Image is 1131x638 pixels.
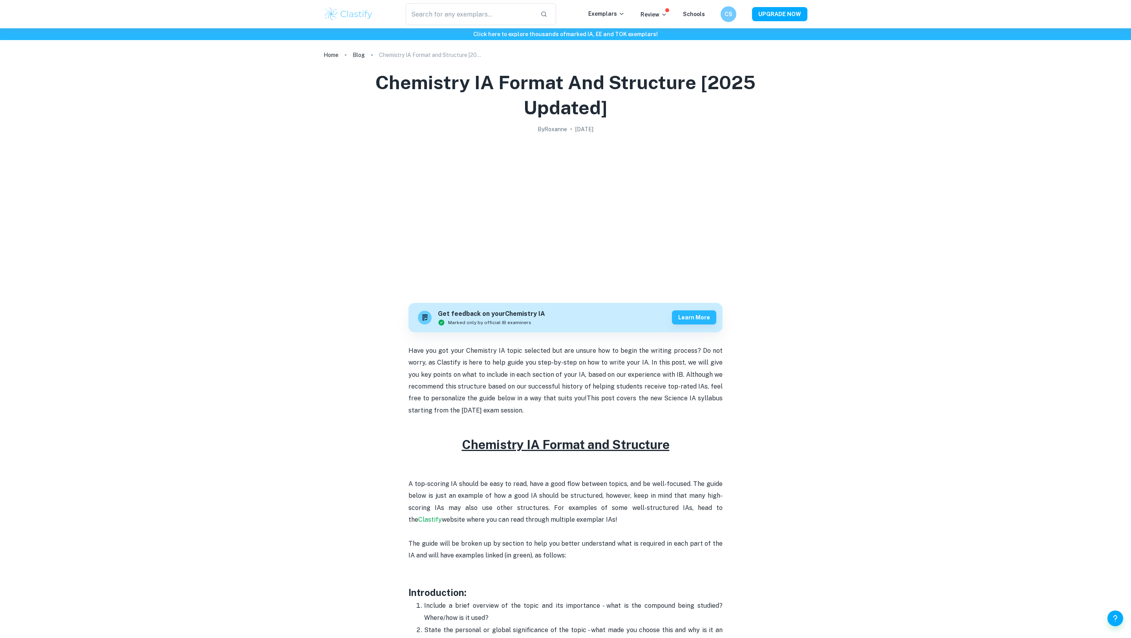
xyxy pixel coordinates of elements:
span: Marked only by official IB examiners [448,319,531,326]
h6: CS [724,10,733,18]
h2: By Roxanne [538,125,567,134]
p: Exemplars [588,9,625,18]
p: Include a brief overview of the topic and its importance - what is the compound being studied? Wh... [424,600,723,624]
button: CS [721,6,736,22]
h3: Introduction: [408,585,723,599]
a: Home [324,49,339,60]
u: Chemistry IA Format and Structure [462,437,670,452]
p: Have you got your Chemistry IA topic selected but are unsure how to begin the writing process? Do... [408,345,723,416]
h2: [DATE] [575,125,593,134]
p: The guide will be broken up by section to help you better understand what is required in each par... [408,538,723,562]
img: Chemistry IA Format and Structure [2025 updated] cover image [408,137,723,294]
h6: Get feedback on your Chemistry IA [438,309,545,319]
input: Search for any exemplars... [406,3,534,25]
h6: Click here to explore thousands of marked IA, EE and TOK exemplars ! [2,30,1129,38]
a: Clastify [418,516,442,523]
img: Clastify logo [324,6,373,22]
a: Schools [683,11,705,17]
button: Learn more [672,310,716,324]
p: Review [641,10,667,19]
span: This post covers the new Science IA syllabus starting from the [DATE] exam session. [408,394,724,414]
a: Blog [353,49,365,60]
p: Chemistry IA Format and Structure [2025 updated] [379,51,481,59]
button: Help and Feedback [1107,610,1123,626]
p: • [570,125,572,134]
button: UPGRADE NOW [752,7,807,21]
a: Get feedback on yourChemistry IAMarked only by official IB examinersLearn more [408,303,723,332]
h1: Chemistry IA Format and Structure [2025 updated] [333,70,798,120]
p: A top-scoring IA should be easy to read, have a good flow between topics, and be well-focused. Th... [408,478,723,526]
